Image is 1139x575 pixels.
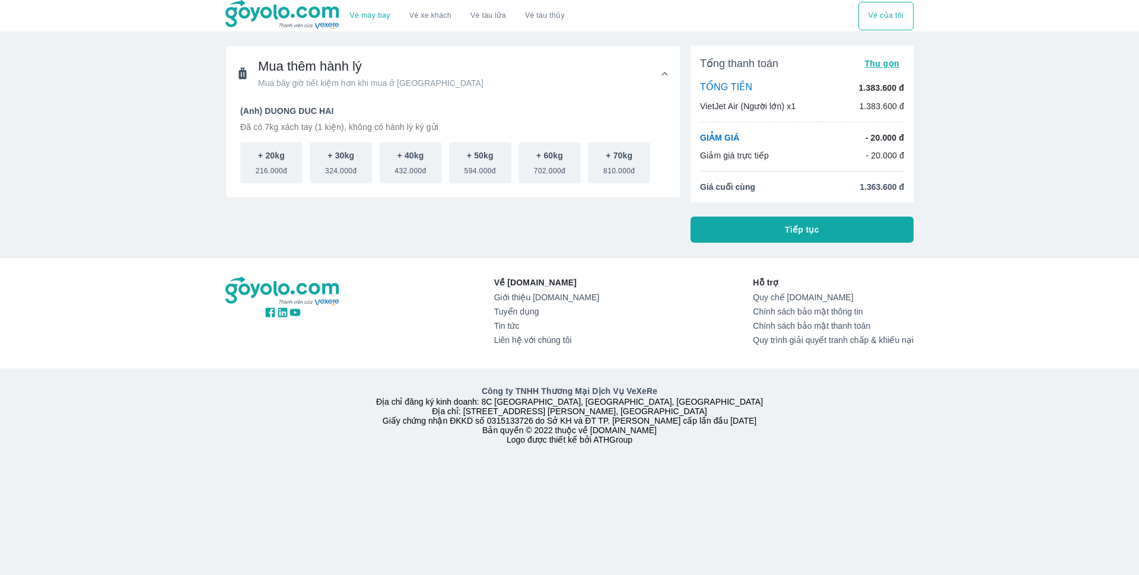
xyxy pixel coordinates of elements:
[258,150,285,161] p: + 20kg
[753,293,914,302] a: Quy chế [DOMAIN_NAME]
[240,121,666,133] p: Đã có 7kg xách tay (1 kiện), không có hành lý ký gửi
[226,101,680,198] div: Mua thêm hành lýMua bây giờ tiết kiệm hơn khi mua ở [GEOGRAPHIC_DATA]
[588,142,650,183] button: + 70kg810.000đ
[228,385,911,397] p: Công ty TNHH Thương Mại Dịch Vụ VeXeRe
[536,150,563,161] p: + 60kg
[860,181,904,193] span: 1.363.600 đ
[700,56,778,71] span: Tổng thanh toán
[859,100,904,112] p: 1.383.600 đ
[409,11,451,20] a: Vé xe khách
[464,161,496,176] span: 594.000đ
[256,161,287,176] span: 216.000đ
[518,142,581,183] button: + 60kg702.000đ
[700,81,752,94] p: TỔNG TIỀN
[258,58,483,75] span: Mua thêm hành lý
[225,277,341,306] img: logo
[534,161,565,176] span: 702.000đ
[866,150,904,161] p: - 20.000 đ
[753,277,914,288] p: Hỗ trợ
[864,59,899,68] span: Thu gọn
[494,307,599,316] a: Tuyển dụng
[858,2,914,30] button: Vé của tôi
[341,2,574,30] div: choose transportation mode
[753,321,914,331] a: Chính sách bảo mật thanh toán
[350,11,390,20] a: Vé máy bay
[494,293,599,302] a: Giới thiệu [DOMAIN_NAME]
[785,224,819,236] span: Tiếp tục
[240,142,666,183] div: scrollable baggage options
[859,82,904,94] p: 1.383.600 đ
[753,335,914,345] a: Quy trình giải quyết tranh chấp & khiếu nại
[606,150,632,161] p: + 70kg
[310,142,372,183] button: + 30kg324.000đ
[380,142,442,183] button: + 40kg432.000đ
[516,2,574,30] button: Vé tàu thủy
[461,2,516,30] a: Vé tàu lửa
[258,77,483,89] span: Mua bây giờ tiết kiệm hơn khi mua ở [GEOGRAPHIC_DATA]
[700,181,755,193] span: Giá cuối cùng
[449,142,511,183] button: + 50kg594.000đ
[397,150,424,161] p: + 40kg
[866,132,904,144] p: - 20.000 đ
[700,100,796,112] p: VietJet Air (Người lớn) x1
[327,150,354,161] p: + 30kg
[467,150,494,161] p: + 50kg
[240,105,666,117] p: (Anh) DUONG DUC HAI
[218,385,921,444] div: Địa chỉ đăng ký kinh doanh: 8C [GEOGRAPHIC_DATA], [GEOGRAPHIC_DATA], [GEOGRAPHIC_DATA] Địa chỉ: [...
[700,150,769,161] p: Giảm giá trực tiếp
[494,321,599,331] a: Tin tức
[494,335,599,345] a: Liên hệ với chúng tôi
[700,132,739,144] p: GIẢM GIÁ
[860,55,904,72] button: Thu gọn
[325,161,357,176] span: 324.000đ
[753,307,914,316] a: Chính sách bảo mật thông tin
[494,277,599,288] p: Về [DOMAIN_NAME]
[240,142,303,183] button: + 20kg216.000đ
[226,46,680,101] div: Mua thêm hành lýMua bây giờ tiết kiệm hơn khi mua ở [GEOGRAPHIC_DATA]
[858,2,914,30] div: choose transportation mode
[691,217,914,243] button: Tiếp tục
[394,161,426,176] span: 432.000đ
[603,161,635,176] span: 810.000đ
